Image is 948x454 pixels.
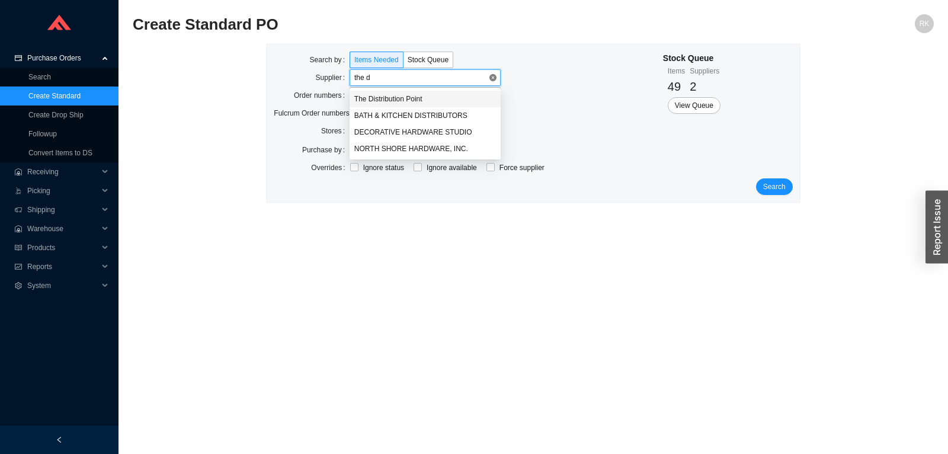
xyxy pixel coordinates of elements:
span: View Queue [675,100,713,111]
button: Search [756,178,793,195]
span: Ignore status [358,162,409,174]
span: Picking [27,181,98,200]
div: DECORATIVE HARDWARE STUDIO [354,127,496,138]
label: Search by [310,52,350,68]
label: Fulcrum Order numbers [274,105,350,122]
a: Followup [28,130,57,138]
span: Force supplier [495,162,549,174]
span: close-circle [489,74,497,81]
label: Order numbers [294,87,350,104]
label: Overrides [311,159,350,176]
span: Search [763,181,786,193]
a: Create Drop Ship [28,111,84,119]
button: View Queue [668,97,720,114]
span: Ignore available [422,162,482,174]
div: Items [668,65,685,77]
a: Convert Items to DS [28,149,92,157]
span: Shipping [27,200,98,219]
label: Stores [321,123,350,139]
div: Suppliers [690,65,719,77]
div: The Distribution Point [350,91,501,107]
span: Reports [27,257,98,276]
span: Purchase Orders [27,49,98,68]
span: credit-card [14,55,23,62]
span: Receiving [27,162,98,181]
span: read [14,244,23,251]
span: setting [14,282,23,289]
div: NORTH SHORE HARDWARE, INC. [354,143,496,154]
span: 2 [690,80,696,93]
label: Supplier: [316,69,350,86]
label: Purchase by [302,142,350,158]
span: Products [27,238,98,257]
span: RK [920,14,930,33]
span: fund [14,263,23,270]
div: BATH & KITCHEN DISTRIBUTORS [350,107,501,124]
div: The Distribution Point [354,94,496,104]
a: Search [28,73,51,81]
div: BATH & KITCHEN DISTRIBUTORS [354,110,496,121]
span: Warehouse [27,219,98,238]
span: System [27,276,98,295]
div: NORTH SHORE HARDWARE, INC. [350,140,501,157]
h2: Create Standard PO [133,14,734,35]
div: DECORATIVE HARDWARE STUDIO [350,124,501,140]
span: Items Needed [354,56,399,64]
span: 49 [668,80,681,93]
span: Stock Queue [408,56,449,64]
a: Create Standard [28,92,81,100]
div: Stock Queue [663,52,720,65]
span: left [56,436,63,443]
